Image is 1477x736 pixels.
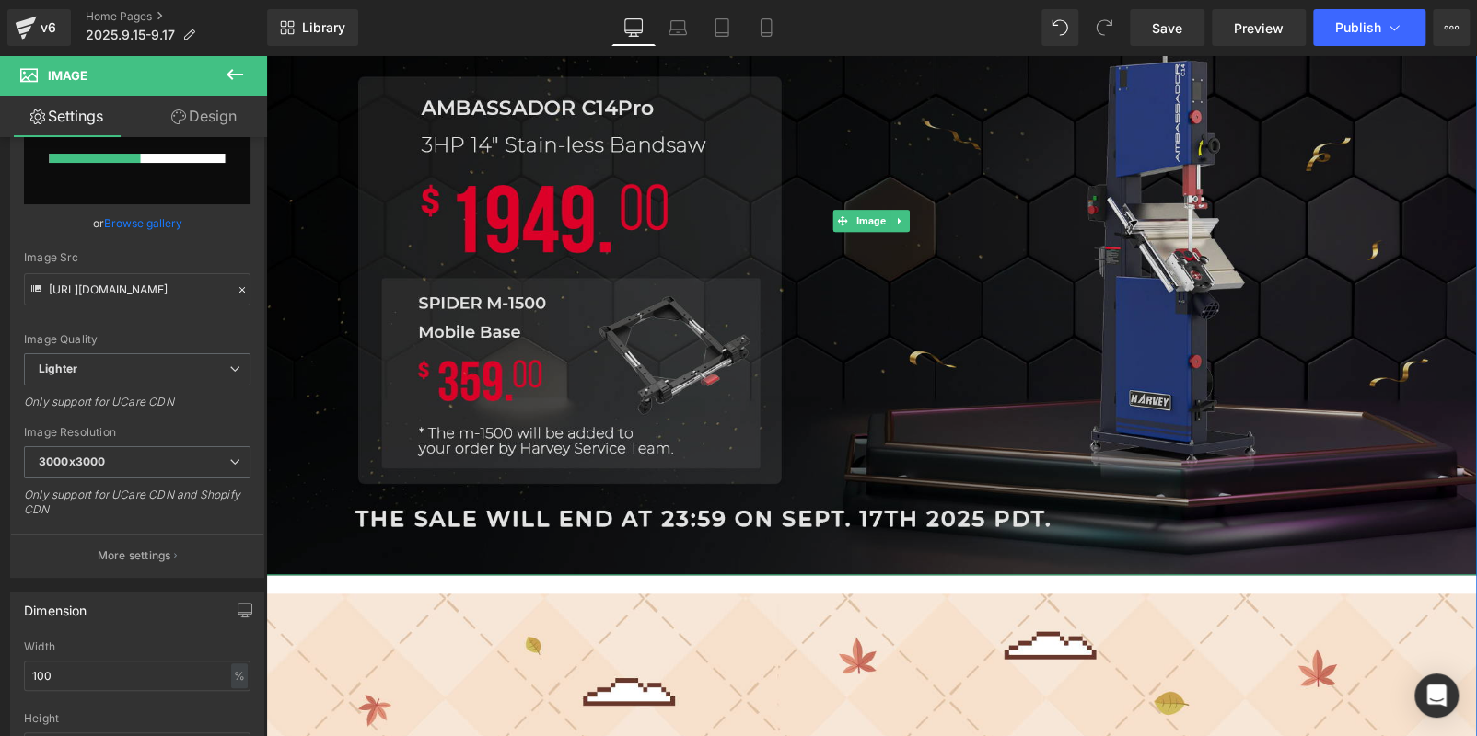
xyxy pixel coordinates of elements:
a: v6 [7,9,71,46]
div: Dimension [24,592,87,618]
div: Only support for UCare CDN [24,395,250,421]
input: auto [24,661,250,691]
a: Desktop [611,9,656,46]
iframe: To enrich screen reader interactions, please activate Accessibility in Grammarly extension settings [266,55,1477,736]
p: More settings [98,547,171,564]
a: Design [137,96,271,137]
div: Width [24,640,250,653]
button: Publish [1313,9,1425,46]
span: Preview [1234,18,1284,38]
div: Image Src [24,251,250,264]
div: Image Resolution [24,426,250,439]
a: Browse gallery [104,207,182,239]
div: Height [24,712,250,725]
span: Publish [1335,20,1381,35]
a: Expand / Collapse [624,155,644,177]
a: Laptop [656,9,700,46]
div: % [231,663,248,688]
a: Preview [1212,9,1306,46]
input: Link [24,273,250,305]
span: Image [587,155,624,177]
div: Image Quality [24,333,250,346]
button: Redo [1086,9,1122,46]
span: Save [1152,18,1182,38]
div: v6 [37,16,60,40]
a: New Library [267,9,358,46]
button: More [1433,9,1470,46]
a: Mobile [744,9,788,46]
a: Tablet [700,9,744,46]
span: Image [48,68,87,83]
a: Home Pages [86,9,267,24]
div: or [24,213,250,233]
span: Library [302,19,345,36]
div: Only support for UCare CDN and Shopify CDN [24,488,250,529]
span: 2025.9.15-9.17 [86,28,175,42]
div: Open Intercom Messenger [1414,673,1459,718]
b: Lighter [39,362,77,375]
b: 3000x3000 [39,454,105,468]
button: More settings [11,534,263,577]
button: Undo [1041,9,1078,46]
